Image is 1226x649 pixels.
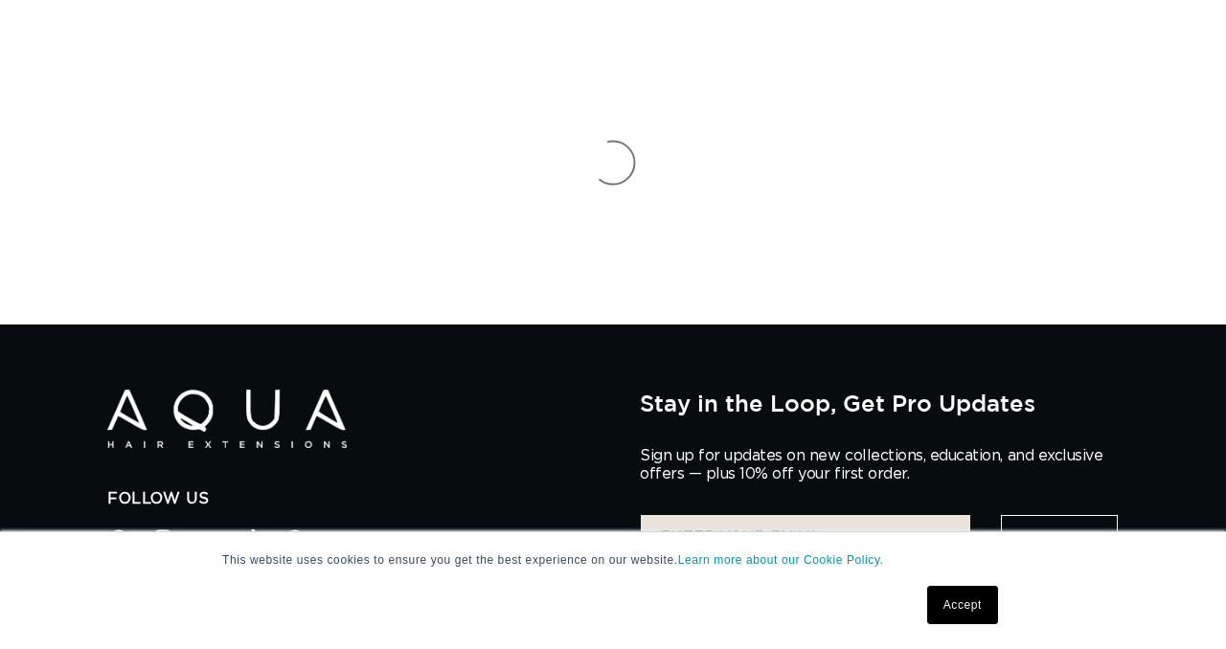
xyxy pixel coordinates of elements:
input: ENTER YOUR EMAIL [641,515,970,563]
a: Learn more about our Cookie Policy. [678,553,884,567]
a: Accept [927,586,998,624]
h2: Follow Us [107,489,611,509]
p: This website uses cookies to ensure you get the best experience on our website. [222,551,1004,569]
button: Sign Up [1001,515,1118,563]
p: Sign up for updates on new collections, education, and exclusive offers — plus 10% off your first... [640,447,1119,483]
h2: Stay in the Loop, Get Pro Updates [640,390,1119,416]
img: Aqua Hair Extensions [107,390,347,448]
